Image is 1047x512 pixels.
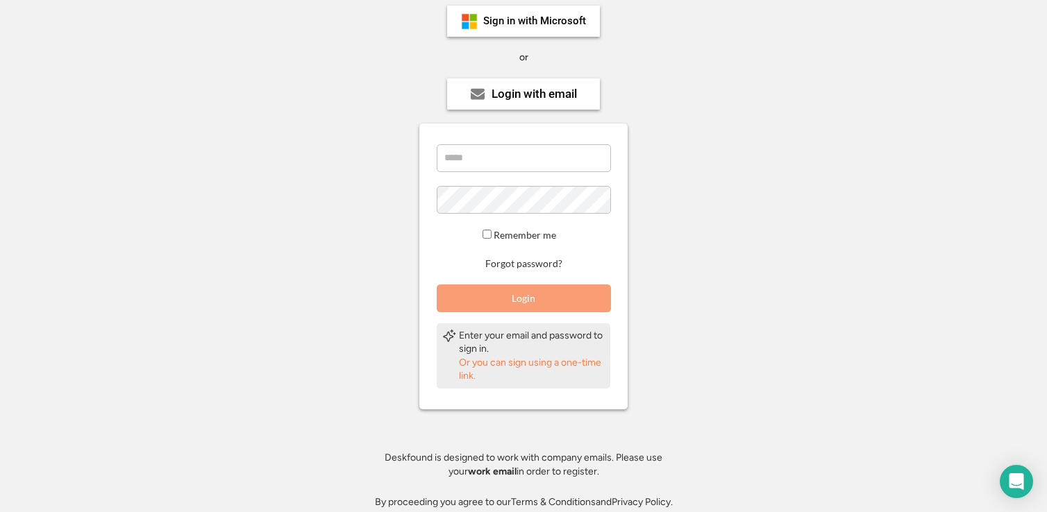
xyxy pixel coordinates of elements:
[511,496,596,508] a: Terms & Conditions
[492,88,577,100] div: Login with email
[459,329,605,356] div: Enter your email and password to sign in.
[483,257,564,271] button: Forgot password?
[437,284,611,312] button: Login
[461,13,478,30] img: ms-symbollockup_mssymbol_19.png
[612,496,673,508] a: Privacy Policy.
[468,466,517,477] strong: work email
[1000,465,1033,498] div: Open Intercom Messenger
[375,495,673,509] div: By proceeding you agree to our and
[367,451,680,478] div: Deskfound is designed to work with company emails. Please use your in order to register.
[494,229,556,241] label: Remember me
[459,356,605,383] div: Or you can sign using a one-time link.
[519,51,528,65] div: or
[483,16,586,26] div: Sign in with Microsoft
